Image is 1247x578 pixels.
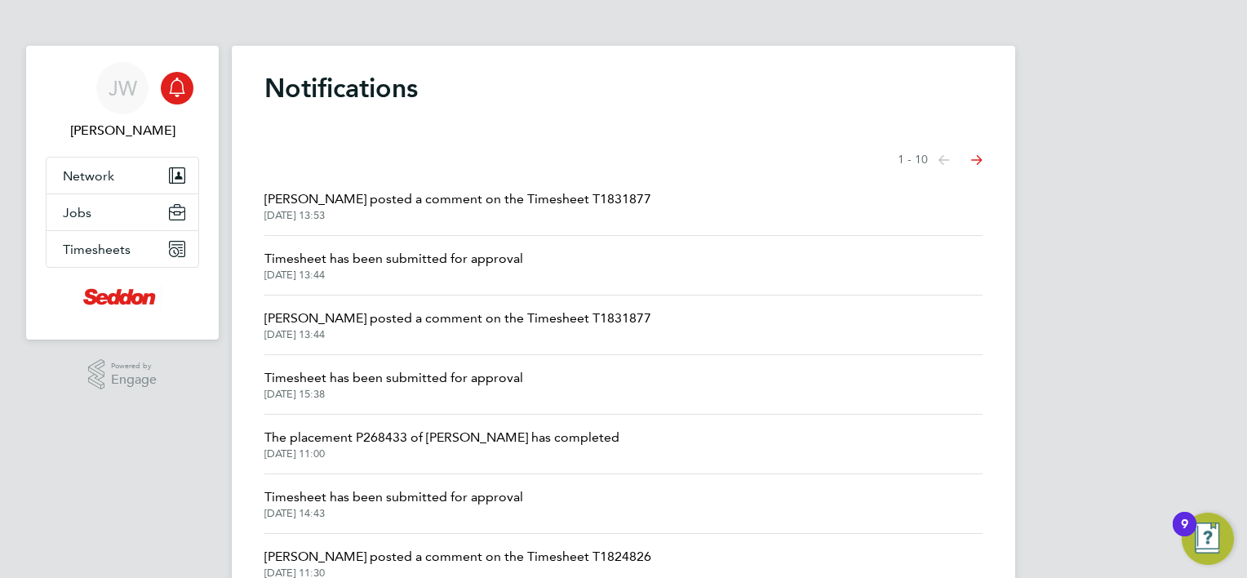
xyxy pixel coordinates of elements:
[264,428,619,460] a: The placement P268433 of [PERSON_NAME] has completed[DATE] 11:00
[109,78,137,99] span: JW
[26,46,219,340] nav: Main navigation
[264,249,523,282] a: Timesheet has been submitted for approval[DATE] 13:44
[264,309,651,328] span: [PERSON_NAME] posted a comment on the Timesheet T1831877
[88,359,158,390] a: Powered byEngage
[264,189,651,209] span: [PERSON_NAME] posted a comment on the Timesheet T1831877
[111,359,157,373] span: Powered by
[264,368,523,388] span: Timesheet has been submitted for approval
[264,269,523,282] span: [DATE] 13:44
[898,152,928,168] span: 1 - 10
[264,249,523,269] span: Timesheet has been submitted for approval
[264,447,619,460] span: [DATE] 11:00
[264,368,523,401] a: Timesheet has been submitted for approval[DATE] 15:38
[1181,524,1188,545] div: 9
[264,487,523,520] a: Timesheet has been submitted for approval[DATE] 14:43
[264,309,651,341] a: [PERSON_NAME] posted a comment on the Timesheet T1831877[DATE] 13:44
[111,373,157,387] span: Engage
[264,72,983,104] h1: Notifications
[898,144,983,176] nav: Select page of notifications list
[264,209,651,222] span: [DATE] 13:53
[264,428,619,447] span: The placement P268433 of [PERSON_NAME] has completed
[63,242,131,257] span: Timesheets
[47,158,198,193] button: Network
[63,168,114,184] span: Network
[63,205,91,220] span: Jobs
[264,507,523,520] span: [DATE] 14:43
[1182,513,1234,565] button: Open Resource Center, 9 new notifications
[46,284,199,310] a: Go to home page
[264,388,523,401] span: [DATE] 15:38
[264,189,651,222] a: [PERSON_NAME] posted a comment on the Timesheet T1831877[DATE] 13:53
[46,62,199,140] a: JW[PERSON_NAME]
[264,547,651,567] span: [PERSON_NAME] posted a comment on the Timesheet T1824826
[264,328,651,341] span: [DATE] 13:44
[47,194,198,230] button: Jobs
[46,121,199,140] span: Jordan Wilson
[47,231,198,267] button: Timesheets
[83,284,162,310] img: seddonconstruction-logo-retina.png
[264,487,523,507] span: Timesheet has been submitted for approval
